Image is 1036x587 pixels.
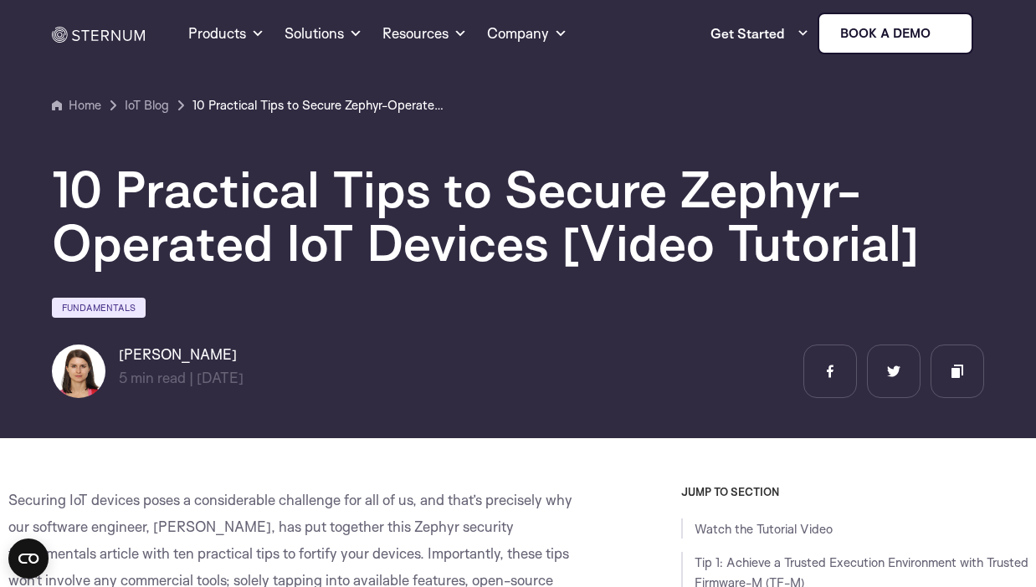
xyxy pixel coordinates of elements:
[119,369,127,386] span: 5
[695,521,833,537] a: Watch the Tutorial Video
[119,345,244,365] h6: [PERSON_NAME]
[52,298,146,318] a: Fundamentals
[52,95,101,115] a: Home
[52,162,984,269] h1: 10 Practical Tips to Secure Zephyr-Operated IoT Devices [Video Tutorial]
[197,369,244,386] span: [DATE]
[681,485,1036,498] h3: JUMP TO SECTION
[52,345,105,398] img: Katarzyna Zalewska
[382,3,467,64] a: Resources
[125,95,169,115] a: IoT Blog
[487,3,567,64] a: Company
[285,3,362,64] a: Solutions
[710,17,809,50] a: Get Started
[192,95,444,115] a: 10 Practical Tips to Secure Zephyr-Operated IoT Devices [Video Tutorial]
[937,27,951,40] img: sternum iot
[8,539,49,579] button: Open CMP widget
[818,13,973,54] a: Book a demo
[119,369,193,386] span: min read |
[188,3,264,64] a: Products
